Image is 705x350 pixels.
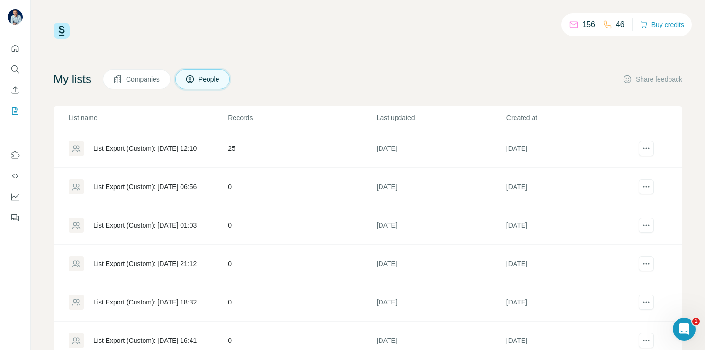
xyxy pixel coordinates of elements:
p: List name [69,113,227,122]
button: Feedback [8,209,23,226]
td: [DATE] [376,129,506,168]
td: [DATE] [376,168,506,206]
span: Companies [126,74,161,84]
td: 0 [227,283,376,322]
div: List Export (Custom): [DATE] 21:12 [93,259,197,268]
div: List Export (Custom): [DATE] 06:56 [93,182,197,192]
p: Last updated [377,113,506,122]
td: [DATE] [506,129,636,168]
td: [DATE] [376,206,506,245]
button: Search [8,61,23,78]
div: List Export (Custom): [DATE] 18:32 [93,297,197,307]
button: Use Surfe on LinkedIn [8,147,23,164]
td: [DATE] [376,283,506,322]
iframe: Intercom live chat [673,318,696,341]
td: [DATE] [506,245,636,283]
td: 0 [227,168,376,206]
td: 0 [227,206,376,245]
td: [DATE] [506,283,636,322]
img: Avatar [8,9,23,25]
img: Surfe Logo [54,23,70,39]
button: actions [639,333,654,348]
p: Created at [506,113,635,122]
td: 25 [227,129,376,168]
h4: My lists [54,72,91,87]
button: My lists [8,102,23,120]
button: Enrich CSV [8,82,23,99]
button: Quick start [8,40,23,57]
div: List Export (Custom): [DATE] 12:10 [93,144,197,153]
td: [DATE] [376,245,506,283]
button: Dashboard [8,188,23,205]
td: [DATE] [506,168,636,206]
div: List Export (Custom): [DATE] 01:03 [93,221,197,230]
p: Records [228,113,375,122]
button: actions [639,295,654,310]
button: actions [639,256,654,271]
td: [DATE] [506,206,636,245]
p: 46 [616,19,624,30]
button: actions [639,179,654,194]
button: Use Surfe API [8,167,23,184]
button: actions [639,141,654,156]
td: 0 [227,245,376,283]
span: 1 [692,318,700,325]
button: Buy credits [640,18,684,31]
p: 156 [582,19,595,30]
div: List Export (Custom): [DATE] 16:41 [93,336,197,345]
button: Share feedback [623,74,682,84]
span: People [199,74,220,84]
button: actions [639,218,654,233]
